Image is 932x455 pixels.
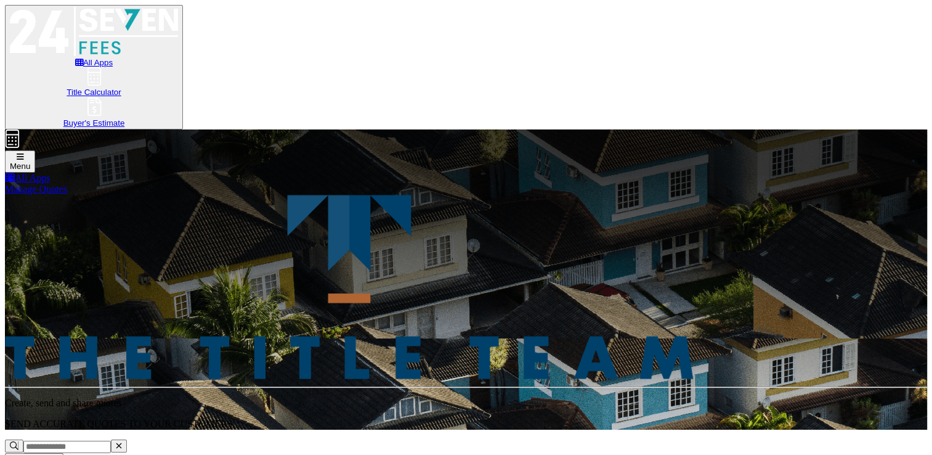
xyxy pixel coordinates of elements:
p: Create, send and share quotes [5,398,927,409]
p: SEND ACCURATE QUOTES TO YOUR CUSTOMERS. [5,419,927,430]
div: Menu [10,162,30,171]
img: img [5,129,20,148]
a: Buyer's Estimate [10,97,178,128]
a: Manage Quotes [5,184,67,194]
button: All AppsTitle CalculatorBuyer's Estimate [5,5,183,129]
a: All Apps [75,58,113,67]
a: All Apps [5,173,50,183]
a: Title Calculator [10,67,178,97]
img: vs-icon [5,195,693,379]
button: Menu [5,150,35,173]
